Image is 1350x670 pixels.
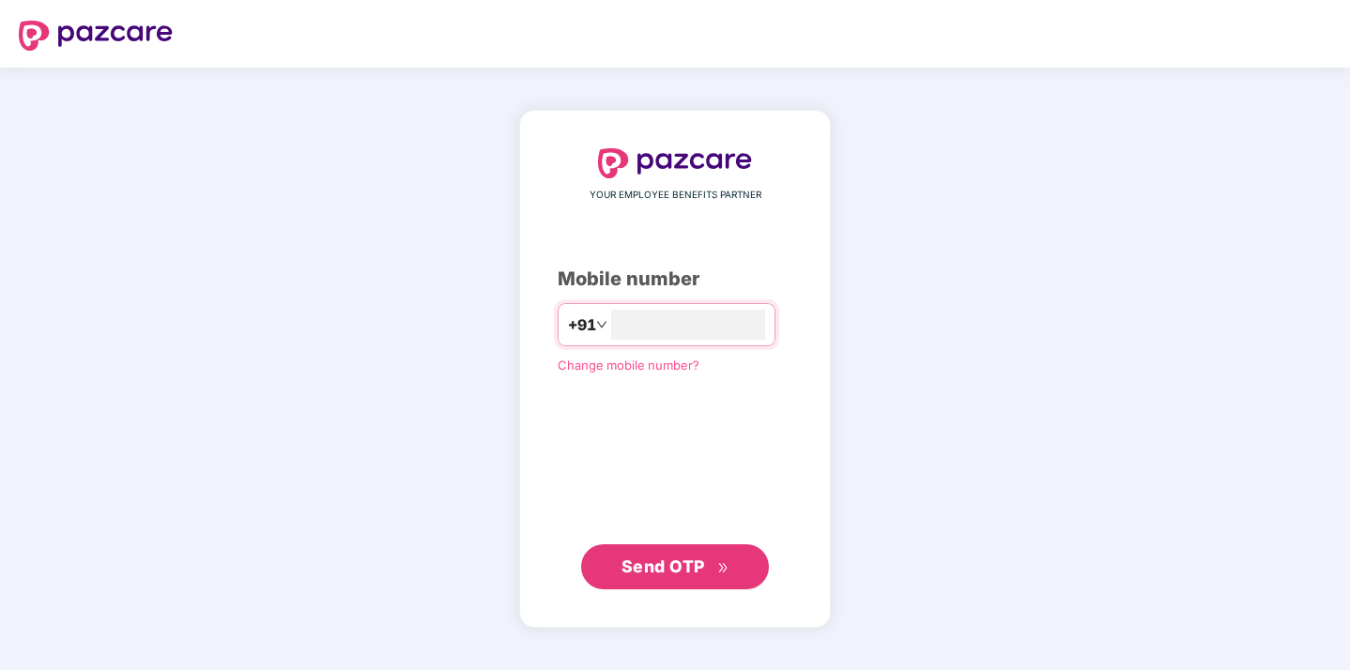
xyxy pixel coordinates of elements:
[558,358,699,373] a: Change mobile number?
[621,556,705,576] span: Send OTP
[717,562,729,574] span: double-right
[558,265,792,294] div: Mobile number
[598,148,752,178] img: logo
[19,21,173,51] img: logo
[568,313,596,337] span: +91
[590,188,761,203] span: YOUR EMPLOYEE BENEFITS PARTNER
[596,319,607,330] span: down
[581,544,769,589] button: Send OTPdouble-right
